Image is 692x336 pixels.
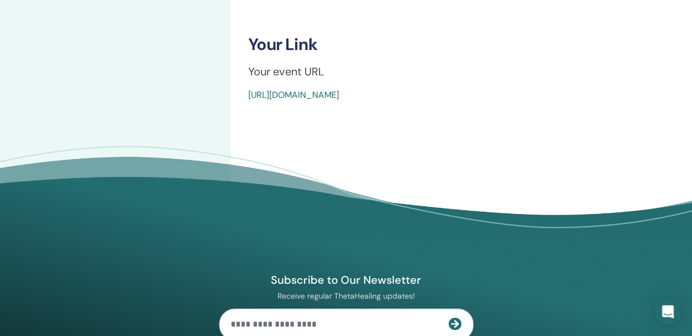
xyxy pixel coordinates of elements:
p: Receive regular ThetaHealing updates! [219,291,473,301]
h4: Subscribe to Our Newsletter [219,273,473,287]
a: [URL][DOMAIN_NAME] [248,89,339,101]
div: Open Intercom Messenger [655,299,681,325]
h3: Your Link [248,35,674,54]
p: Your event URL [248,63,674,80]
